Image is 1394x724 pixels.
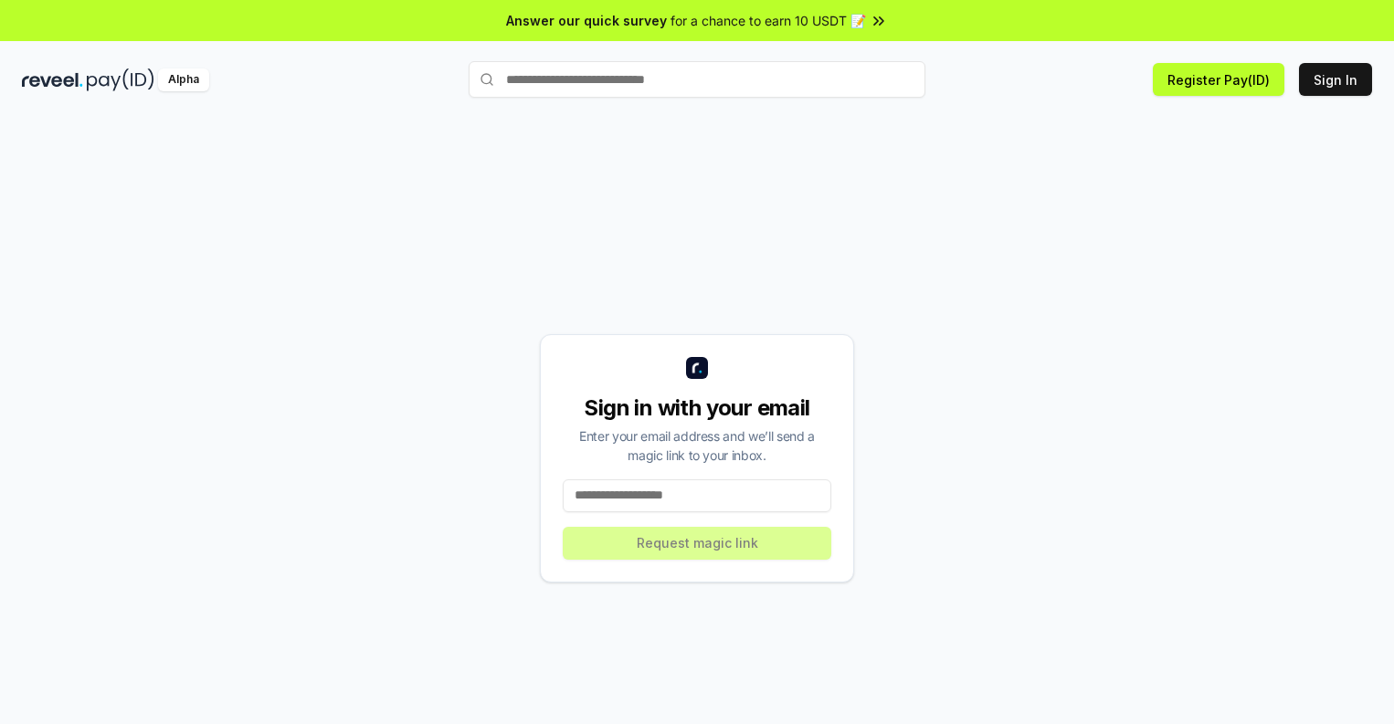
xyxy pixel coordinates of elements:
img: reveel_dark [22,68,83,91]
div: Enter your email address and we’ll send a magic link to your inbox. [563,426,831,465]
img: pay_id [87,68,154,91]
img: logo_small [686,357,708,379]
div: Sign in with your email [563,393,831,423]
button: Sign In [1299,63,1372,96]
span: Answer our quick survey [506,11,667,30]
div: Alpha [158,68,209,91]
span: for a chance to earn 10 USDT 📝 [671,11,866,30]
button: Register Pay(ID) [1153,63,1284,96]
